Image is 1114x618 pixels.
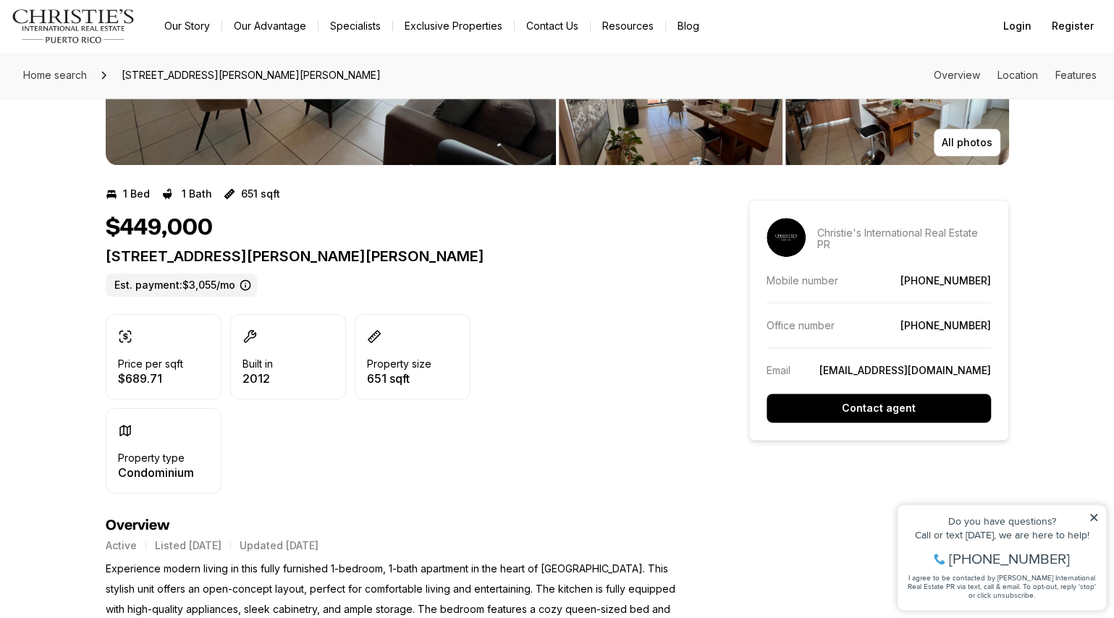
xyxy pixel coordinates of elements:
a: Resources [591,16,665,36]
p: 651 sqft [241,188,280,200]
a: Skip to: Location [997,69,1038,81]
button: Contact agent [767,394,991,423]
span: [PHONE_NUMBER] [59,68,180,82]
div: Do you have questions? [15,33,209,43]
span: [STREET_ADDRESS][PERSON_NAME][PERSON_NAME] [116,64,387,87]
p: Christie's International Real Estate PR [817,227,991,250]
p: Property type [118,452,185,464]
span: Register [1052,20,1094,32]
p: 2012 [242,373,273,384]
p: $689.71 [118,373,183,384]
h4: Overview [106,517,696,534]
a: Skip to: Overview [934,69,980,81]
p: Mobile number [767,274,838,287]
button: Login [995,12,1040,41]
button: View image gallery [559,36,782,165]
a: Specialists [318,16,392,36]
p: All photos [942,137,992,148]
p: 1 Bath [182,188,212,200]
nav: Page section menu [934,69,1097,81]
p: Active [106,540,137,551]
p: Property size [367,358,431,370]
a: [PHONE_NUMBER] [900,274,991,287]
img: logo [12,9,135,43]
span: Login [1003,20,1031,32]
a: Home search [17,64,93,87]
div: Call or text [DATE], we are here to help! [15,46,209,56]
p: [STREET_ADDRESS][PERSON_NAME][PERSON_NAME] [106,247,696,265]
p: Updated [DATE] [240,540,318,551]
a: [PHONE_NUMBER] [900,319,991,331]
p: Office number [767,319,835,331]
a: Our Advantage [222,16,318,36]
button: View image gallery [785,36,1009,165]
p: 651 sqft [367,373,431,384]
button: All photos [934,129,1000,156]
p: Built in [242,358,273,370]
p: 1 Bed [123,188,150,200]
p: Condominium [118,467,194,478]
button: Register [1043,12,1102,41]
a: Exclusive Properties [393,16,514,36]
h1: $449,000 [106,214,213,242]
span: Home search [23,69,87,81]
p: Listed [DATE] [155,540,221,551]
a: Blog [666,16,711,36]
p: Contact agent [842,402,916,414]
a: Skip to: Features [1055,69,1097,81]
a: [EMAIL_ADDRESS][DOMAIN_NAME] [819,364,991,376]
span: I agree to be contacted by [PERSON_NAME] International Real Estate PR via text, call & email. To ... [18,89,206,117]
button: Contact Us [515,16,590,36]
p: Price per sqft [118,358,183,370]
label: Est. payment: $3,055/mo [106,274,257,297]
a: Our Story [153,16,221,36]
p: Email [767,364,790,376]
